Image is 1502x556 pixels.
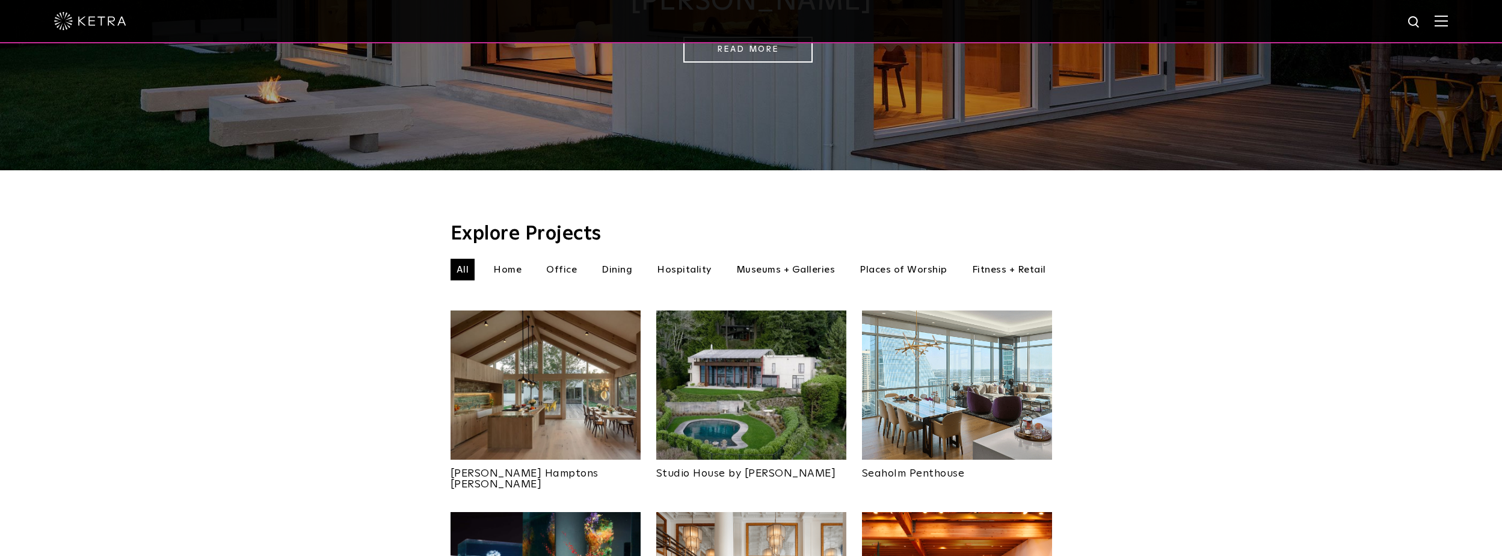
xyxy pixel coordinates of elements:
img: Project_Landing_Thumbnail-2022smaller [862,310,1052,460]
li: Fitness + Retail [966,259,1052,280]
a: Read More [683,37,813,63]
a: [PERSON_NAME] Hamptons [PERSON_NAME] [451,460,641,490]
img: An aerial view of Olson Kundig's Studio House in Seattle [656,310,846,460]
li: Museums + Galleries [730,259,842,280]
li: Hospitality [651,259,718,280]
li: Dining [596,259,638,280]
img: Hamburger%20Nav.svg [1435,15,1448,26]
h3: Explore Projects [451,224,1052,244]
img: ketra-logo-2019-white [54,12,126,30]
li: Office [540,259,583,280]
a: Studio House by [PERSON_NAME] [656,460,846,479]
a: Seaholm Penthouse [862,460,1052,479]
img: Project_Landing_Thumbnail-2021 [451,310,641,460]
li: All [451,259,475,280]
img: search icon [1407,15,1422,30]
li: Places of Worship [854,259,953,280]
li: Home [487,259,528,280]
